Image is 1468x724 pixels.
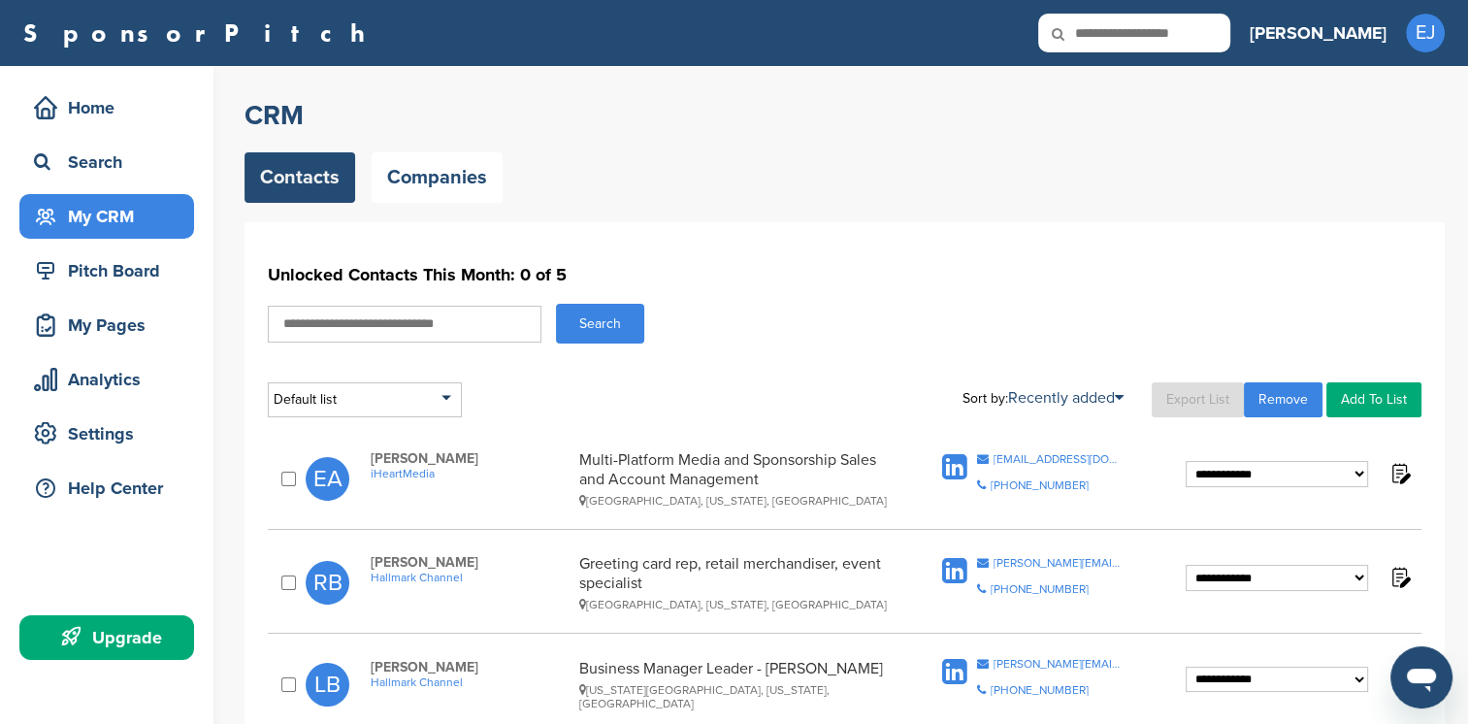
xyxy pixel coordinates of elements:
[579,683,891,710] div: [US_STATE][GEOGRAPHIC_DATA], [US_STATE], [GEOGRAPHIC_DATA]
[306,457,349,501] span: EA
[962,390,1124,406] div: Sort by:
[1326,382,1421,417] a: Add To List
[23,20,377,46] a: SponsorPitch
[19,411,194,456] a: Settings
[19,140,194,184] a: Search
[19,303,194,347] a: My Pages
[994,453,1123,465] div: [EMAIL_ADDRESS][DOMAIN_NAME]
[371,675,569,689] a: Hallmark Channel
[306,663,349,707] span: LB
[268,257,1421,292] h1: Unlocked Contacts This Month: 0 of 5
[994,658,1123,670] div: [PERSON_NAME][EMAIL_ADDRESS][PERSON_NAME][DOMAIN_NAME]
[1008,388,1124,408] a: Recently added
[19,615,194,660] a: Upgrade
[268,382,462,417] div: Default list
[991,479,1089,491] div: [PHONE_NUMBER]
[1152,382,1244,417] a: Export List
[579,554,891,611] div: Greeting card rep, retail merchandiser, event specialist
[29,308,194,343] div: My Pages
[371,554,569,571] span: [PERSON_NAME]
[19,357,194,402] a: Analytics
[29,199,194,234] div: My CRM
[19,248,194,293] a: Pitch Board
[371,571,569,584] a: Hallmark Channel
[29,471,194,506] div: Help Center
[1250,19,1386,47] h3: [PERSON_NAME]
[29,620,194,655] div: Upgrade
[29,416,194,451] div: Settings
[1387,666,1412,690] img: Notes
[1244,382,1322,417] a: Remove
[19,85,194,130] a: Home
[29,362,194,397] div: Analytics
[579,659,891,710] div: Business Manager Leader - [PERSON_NAME]
[579,494,891,508] div: [GEOGRAPHIC_DATA], [US_STATE], [GEOGRAPHIC_DATA]
[29,253,194,288] div: Pitch Board
[245,152,355,203] a: Contacts
[1387,565,1412,589] img: Notes
[372,152,503,203] a: Companies
[29,90,194,125] div: Home
[371,467,569,480] a: iHeartMedia
[245,98,1445,133] h2: CRM
[991,583,1089,595] div: [PHONE_NUMBER]
[1390,646,1452,708] iframe: Button to launch messaging window
[991,684,1089,696] div: [PHONE_NUMBER]
[371,450,569,467] span: [PERSON_NAME]
[579,450,891,508] div: Multi-Platform Media and Sponsorship Sales and Account Management
[29,145,194,180] div: Search
[1250,12,1386,54] a: [PERSON_NAME]
[994,557,1123,569] div: [PERSON_NAME][EMAIL_ADDRESS][PERSON_NAME][DOMAIN_NAME]
[1387,461,1412,485] img: Notes
[579,598,891,611] div: [GEOGRAPHIC_DATA], [US_STATE], [GEOGRAPHIC_DATA]
[371,659,569,675] span: [PERSON_NAME]
[556,304,644,344] button: Search
[19,194,194,239] a: My CRM
[19,466,194,510] a: Help Center
[306,561,349,605] span: RB
[1406,14,1445,52] span: EJ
